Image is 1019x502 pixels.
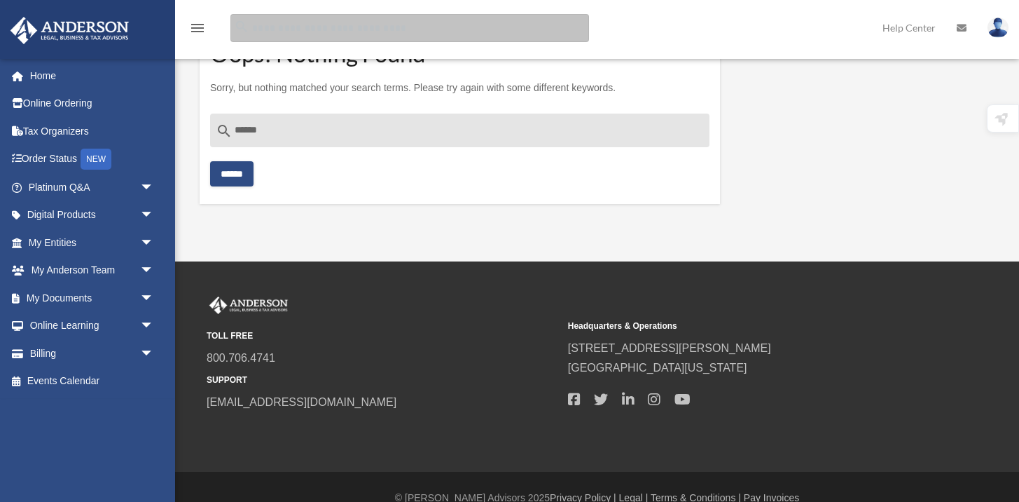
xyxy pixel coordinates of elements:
span: arrow_drop_down [140,257,168,285]
a: My Documentsarrow_drop_down [10,284,175,312]
span: arrow_drop_down [140,173,168,202]
img: Anderson Advisors Platinum Portal [6,17,133,44]
i: search [216,123,233,140]
a: Home [10,62,168,90]
a: Tax Organizers [10,117,175,145]
a: 800.706.4741 [207,352,275,364]
span: arrow_drop_down [140,201,168,230]
a: Online Ordering [10,90,175,118]
h1: Oops! Nothing Found [210,45,709,62]
a: Online Learningarrow_drop_down [10,312,175,340]
div: NEW [81,149,111,170]
p: Sorry, but nothing matched your search terms. Please try again with some different keywords. [210,79,709,97]
a: Digital Productsarrow_drop_down [10,201,175,229]
small: TOLL FREE [207,329,558,344]
img: Anderson Advisors Platinum Portal [207,297,291,315]
small: SUPPORT [207,373,558,388]
span: arrow_drop_down [140,229,168,257]
a: [STREET_ADDRESS][PERSON_NAME] [568,342,771,354]
img: User Pic [987,18,1008,38]
a: Billingarrow_drop_down [10,339,175,367]
span: arrow_drop_down [140,339,168,368]
a: menu [189,25,206,36]
a: [GEOGRAPHIC_DATA][US_STATE] [568,362,747,374]
a: My Anderson Teamarrow_drop_down [10,257,175,285]
a: Platinum Q&Aarrow_drop_down [10,173,175,201]
a: Events Calendar [10,367,175,395]
span: arrow_drop_down [140,284,168,313]
span: arrow_drop_down [140,312,168,341]
i: menu [189,20,206,36]
a: My Entitiesarrow_drop_down [10,229,175,257]
small: Headquarters & Operations [568,319,920,334]
a: Order StatusNEW [10,145,175,174]
a: [EMAIL_ADDRESS][DOMAIN_NAME] [207,396,396,408]
i: search [234,19,249,34]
